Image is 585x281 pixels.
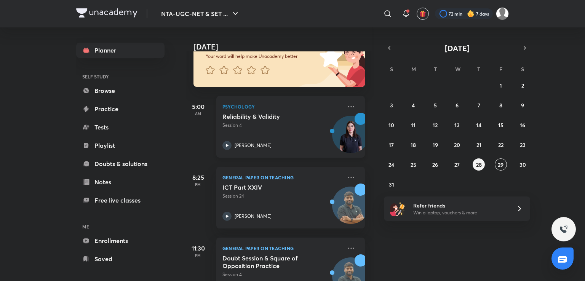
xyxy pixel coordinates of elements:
button: August 7, 2025 [473,99,485,111]
button: August 12, 2025 [429,119,441,131]
a: Browse [76,83,165,98]
abbr: August 28, 2025 [476,161,482,168]
abbr: August 29, 2025 [498,161,503,168]
p: PM [183,253,213,257]
p: Session 4 [222,122,342,129]
abbr: August 8, 2025 [499,102,502,109]
abbr: August 16, 2025 [520,121,525,129]
button: August 24, 2025 [385,158,398,171]
button: August 21, 2025 [473,139,485,151]
a: Saved [76,251,165,267]
img: Avatar [332,191,369,227]
img: Avatar [332,120,369,156]
img: Company Logo [76,8,137,18]
button: August 6, 2025 [451,99,463,111]
abbr: August 27, 2025 [454,161,460,168]
abbr: August 14, 2025 [476,121,481,129]
h6: ME [76,220,165,233]
button: [DATE] [395,43,519,53]
button: August 9, 2025 [516,99,529,111]
button: August 13, 2025 [451,119,463,131]
p: [PERSON_NAME] [235,213,272,220]
abbr: August 20, 2025 [454,141,460,148]
p: Session 4 [222,271,342,278]
p: PM [183,182,213,187]
abbr: August 2, 2025 [521,82,524,89]
abbr: August 24, 2025 [388,161,394,168]
a: Enrollments [76,233,165,248]
abbr: Wednesday [455,65,460,73]
abbr: August 7, 2025 [478,102,480,109]
abbr: August 15, 2025 [498,121,503,129]
button: August 25, 2025 [407,158,419,171]
h5: Doubt Session & Square of Opposition Practice [222,254,317,270]
button: August 31, 2025 [385,178,398,190]
h6: SELF STUDY [76,70,165,83]
h5: Reliability & Validity [222,113,317,120]
abbr: August 11, 2025 [411,121,416,129]
button: NTA-UGC-NET & SET ... [157,6,245,21]
button: August 18, 2025 [407,139,419,151]
img: ttu [559,225,568,234]
span: [DATE] [445,43,470,53]
button: avatar [417,8,429,20]
button: August 1, 2025 [495,79,507,91]
button: August 20, 2025 [451,139,463,151]
button: August 30, 2025 [516,158,529,171]
p: General Paper on Teaching [222,244,342,253]
button: August 16, 2025 [516,119,529,131]
button: August 4, 2025 [407,99,419,111]
img: referral [390,201,405,216]
button: August 27, 2025 [451,158,463,171]
abbr: August 13, 2025 [454,121,460,129]
h5: 11:30 [183,244,213,253]
img: avatar [419,10,426,17]
a: Free live classes [76,193,165,208]
p: Session 24 [222,193,342,200]
abbr: Thursday [477,65,480,73]
button: August 2, 2025 [516,79,529,91]
button: August 19, 2025 [429,139,441,151]
button: August 17, 2025 [385,139,398,151]
abbr: August 18, 2025 [411,141,416,148]
img: Atia khan [496,7,509,20]
button: August 14, 2025 [473,119,485,131]
a: Practice [76,101,165,117]
button: August 22, 2025 [495,139,507,151]
abbr: August 21, 2025 [476,141,481,148]
abbr: August 31, 2025 [389,181,394,188]
abbr: August 19, 2025 [433,141,438,148]
abbr: Sunday [390,65,393,73]
h5: 5:00 [183,102,213,111]
abbr: August 1, 2025 [500,82,502,89]
abbr: August 23, 2025 [520,141,526,148]
h6: Refer friends [413,201,507,209]
a: Tests [76,120,165,135]
img: feedback_image [294,26,365,87]
p: Psychology [222,102,342,111]
abbr: Monday [411,65,416,73]
abbr: August 12, 2025 [433,121,438,129]
p: [PERSON_NAME] [235,142,272,149]
abbr: August 25, 2025 [411,161,416,168]
button: August 23, 2025 [516,139,529,151]
button: August 15, 2025 [495,119,507,131]
abbr: August 5, 2025 [434,102,437,109]
p: Your word will help make Unacademy better [206,53,317,59]
abbr: August 4, 2025 [412,102,415,109]
a: Planner [76,43,165,58]
button: August 29, 2025 [495,158,507,171]
abbr: August 26, 2025 [432,161,438,168]
h5: ICT Part XXIV [222,184,317,191]
img: streak [467,10,475,18]
h4: [DATE] [193,42,372,51]
abbr: Tuesday [434,65,437,73]
button: August 28, 2025 [473,158,485,171]
a: Notes [76,174,165,190]
a: Doubts & solutions [76,156,165,171]
button: August 26, 2025 [429,158,441,171]
a: Company Logo [76,8,137,19]
button: August 3, 2025 [385,99,398,111]
abbr: August 3, 2025 [390,102,393,109]
abbr: August 10, 2025 [388,121,394,129]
